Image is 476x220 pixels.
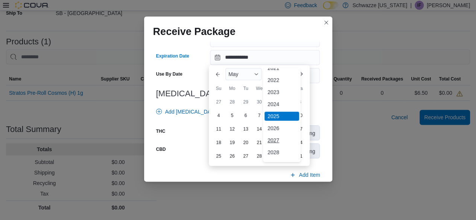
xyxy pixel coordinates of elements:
div: day-27 [213,96,225,108]
div: 2022 [265,76,299,85]
div: 2029 [265,160,299,169]
div: day-7 [253,109,265,121]
div: 2028 [265,148,299,157]
div: day-5 [226,109,238,121]
button: Add Item [287,167,323,182]
div: Tu [240,82,252,94]
div: We [253,82,265,94]
div: mg [303,126,319,140]
span: Add [MEDICAL_DATA] [165,108,219,115]
button: Closes this modal window [322,18,331,27]
button: Add [MEDICAL_DATA] [153,104,222,119]
div: day-19 [226,137,238,149]
div: day-11 [213,123,225,135]
button: Previous Month [212,68,224,80]
div: day-6 [240,109,252,121]
div: Su [213,82,225,94]
div: day-28 [226,96,238,108]
label: THC [156,128,166,134]
div: Mo [226,82,238,94]
div: day-26 [226,150,238,162]
button: Next month [295,68,307,80]
div: May, 2025 [212,95,307,163]
div: day-13 [240,123,252,135]
label: CBD [156,146,166,152]
div: mg [303,144,319,158]
div: day-12 [226,123,238,135]
div: day-20 [240,137,252,149]
div: day-27 [240,150,252,162]
span: Add Item [299,171,320,179]
h1: Receive Package [153,26,236,38]
div: 2025 [265,112,299,121]
div: day-21 [253,137,265,149]
span: May [228,71,238,77]
div: day-30 [253,96,265,108]
div: 2024 [265,100,299,109]
div: day-14 [253,123,265,135]
div: 2026 [265,124,299,133]
div: 2021 [265,64,299,73]
div: 2027 [265,136,299,145]
div: Button. Open the month selector. May is currently selected. [225,68,262,80]
input: Press the down key to enter a popover containing a calendar. Press the escape key to close the po... [210,50,320,65]
div: day-29 [240,96,252,108]
div: day-28 [253,150,265,162]
div: day-18 [213,137,225,149]
h3: [MEDICAL_DATA] [156,89,320,98]
div: 2023 [265,88,299,97]
div: day-4 [213,109,225,121]
label: Use By Date [156,71,182,77]
label: Expiration Date [156,53,189,59]
div: day-25 [213,150,225,162]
